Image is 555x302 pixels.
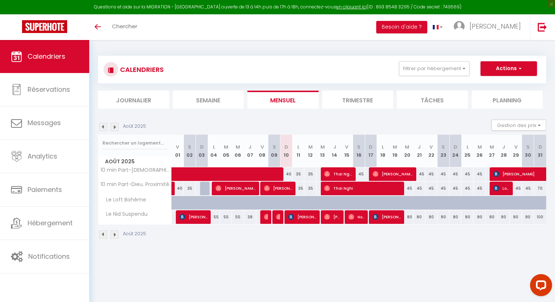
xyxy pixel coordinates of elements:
[461,182,474,195] div: 45
[538,22,547,32] img: logout
[28,85,70,94] span: Réservations
[526,143,530,150] abbr: S
[373,210,401,224] span: [PERSON_NAME]
[353,167,365,181] div: 45
[322,91,393,109] li: Trimestre
[474,167,486,181] div: 45
[437,135,449,167] th: 23
[389,135,401,167] th: 19
[449,210,461,224] div: 80
[208,210,220,224] div: 55
[365,135,377,167] th: 17
[491,120,546,131] button: Gestion des prix
[474,182,486,195] div: 45
[324,181,401,195] span: Thai Nghi
[524,271,555,302] iframe: LiveChat chat widget
[397,91,468,109] li: Tâches
[429,143,433,150] abbr: V
[437,167,449,181] div: 45
[449,182,461,195] div: 45
[200,143,204,150] abbr: D
[357,143,360,150] abbr: S
[486,210,498,224] div: 80
[123,230,146,237] p: Août 2025
[308,143,313,150] abbr: M
[522,135,534,167] th: 30
[413,210,425,224] div: 80
[324,167,352,181] span: Thai Nghi
[208,135,220,167] th: 04
[461,167,474,181] div: 45
[293,182,305,195] div: 35
[345,143,348,150] abbr: V
[336,4,367,10] a: en cliquant ici
[437,210,449,224] div: 80
[401,135,413,167] th: 20
[98,91,169,109] li: Journalier
[393,143,397,150] abbr: M
[28,252,70,261] span: Notifications
[510,182,522,195] div: 45
[123,123,146,130] p: Août 2025
[510,135,522,167] th: 29
[480,61,537,76] button: Actions
[399,61,469,76] button: Filtrer par hébergement
[478,143,482,150] abbr: M
[449,167,461,181] div: 45
[413,135,425,167] th: 21
[425,135,438,167] th: 22
[184,182,196,195] div: 35
[329,135,341,167] th: 14
[538,143,542,150] abbr: D
[341,135,353,167] th: 15
[316,135,329,167] th: 13
[449,135,461,167] th: 24
[179,210,208,224] span: [PERSON_NAME]
[304,182,316,195] div: 35
[442,143,445,150] abbr: S
[220,135,232,167] th: 05
[22,20,67,33] img: Super Booking
[522,210,534,224] div: 80
[273,143,276,150] abbr: S
[102,137,167,150] input: Rechercher un logement...
[498,210,510,224] div: 80
[244,210,256,224] div: 38
[413,167,425,181] div: 45
[377,135,389,167] th: 18
[196,135,208,167] th: 03
[320,143,325,150] abbr: M
[220,210,232,224] div: 55
[437,182,449,195] div: 45
[276,210,280,224] span: [PERSON_NAME]
[405,143,409,150] abbr: M
[425,182,438,195] div: 45
[401,210,413,224] div: 80
[461,135,474,167] th: 25
[353,135,365,167] th: 16
[173,91,244,109] li: Semaine
[256,135,268,167] th: 08
[99,196,148,204] span: Le Loft Bohème
[376,21,427,33] button: Besoin d'aide ?
[176,143,179,150] abbr: V
[469,22,521,31] span: [PERSON_NAME]
[264,210,268,224] span: [PERSON_NAME]
[172,135,184,167] th: 01
[467,143,469,150] abbr: L
[249,143,251,150] abbr: J
[288,210,316,224] span: [PERSON_NAME]
[188,143,191,150] abbr: S
[232,210,244,224] div: 55
[373,167,413,181] span: [PERSON_NAME]
[28,118,61,127] span: Messages
[534,182,546,195] div: 70
[99,210,149,218] span: Le Nid Suspendu
[184,135,196,167] th: 02
[28,52,65,61] span: Calendriers
[106,14,143,40] a: Chercher
[224,143,228,150] abbr: M
[244,135,256,167] th: 07
[324,210,340,224] span: [PERSON_NAME]
[284,143,288,150] abbr: D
